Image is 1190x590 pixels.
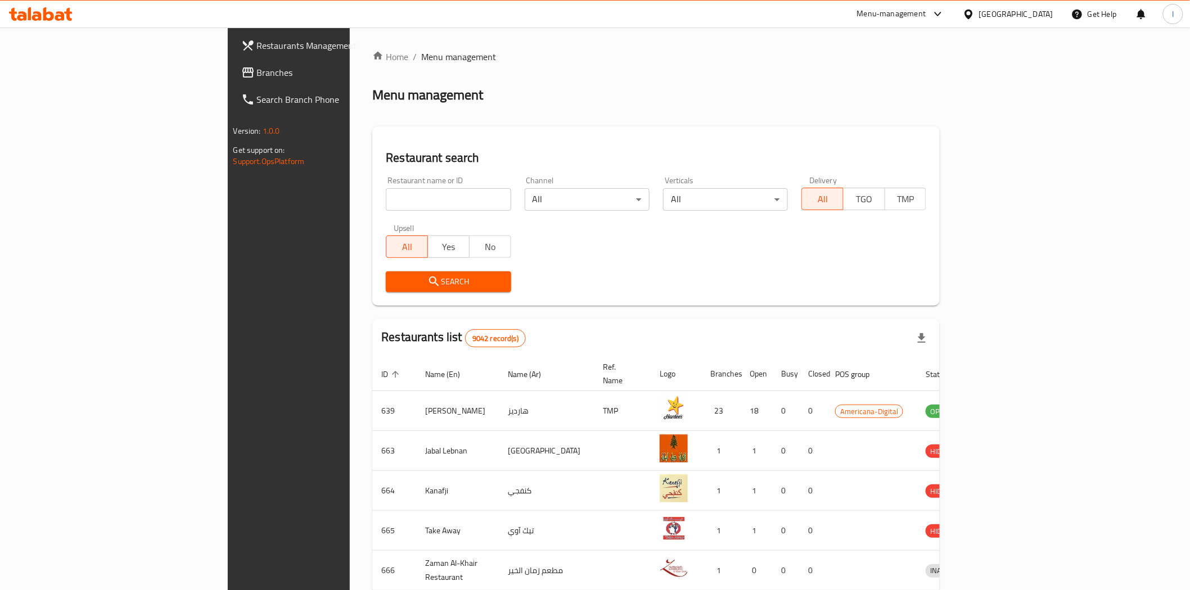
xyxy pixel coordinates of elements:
td: 23 [701,391,741,431]
button: TGO [843,188,885,210]
h2: Restaurant search [386,149,926,166]
a: Support.OpsPlatform [233,154,305,169]
td: 1 [701,431,741,471]
td: [PERSON_NAME] [416,391,499,431]
span: Search [395,275,502,289]
span: INACTIVE [926,564,964,577]
td: 0 [772,471,799,511]
td: Take Away [416,511,499,551]
td: 0 [772,431,799,471]
span: Restaurants Management [257,39,417,52]
th: Busy [772,357,799,391]
nav: breadcrumb [372,50,940,63]
span: Name (En) [425,367,475,381]
td: TMP [594,391,651,431]
span: No [474,239,507,255]
label: Delivery [809,176,837,184]
span: I [1172,8,1174,20]
td: تيك آوي [499,511,594,551]
td: 0 [799,511,826,551]
img: Hardee's [660,394,688,423]
td: 0 [799,391,826,431]
th: Closed [799,357,826,391]
span: TGO [848,191,881,207]
div: Export file [908,325,935,352]
div: [GEOGRAPHIC_DATA] [979,8,1053,20]
td: 1 [741,431,772,471]
th: Branches [701,357,741,391]
td: 1 [701,511,741,551]
td: 0 [772,511,799,551]
td: 1 [741,471,772,511]
span: TMP [890,191,922,207]
span: HIDDEN [926,485,959,498]
div: All [663,188,788,211]
td: 0 [799,471,826,511]
label: Upsell [394,224,414,232]
td: هارديز [499,391,594,431]
div: Menu-management [857,7,926,21]
th: Logo [651,357,701,391]
span: 9042 record(s) [466,333,525,344]
button: TMP [885,188,927,210]
span: Menu management [421,50,496,63]
span: Name (Ar) [508,367,556,381]
a: Branches [232,59,426,86]
button: No [469,235,511,258]
td: Kanafji [416,471,499,511]
a: Restaurants Management [232,32,426,59]
button: All [386,235,428,258]
th: Open [741,357,772,391]
span: HIDDEN [926,445,959,458]
td: Jabal Lebnan [416,431,499,471]
h2: Restaurants list [381,329,526,347]
span: Ref. Name [603,360,637,387]
span: Status [926,367,962,381]
img: Kanafji [660,474,688,502]
td: كنفجي [499,471,594,511]
span: Yes [432,239,465,255]
img: Zaman Al-Khair Restaurant [660,554,688,582]
span: Search Branch Phone [257,93,417,106]
td: 1 [701,471,741,511]
span: OPEN [926,405,953,418]
img: Take Away [660,514,688,542]
span: HIDDEN [926,525,959,538]
span: Americana-Digital [836,405,903,418]
button: Yes [427,235,470,258]
td: 1 [741,511,772,551]
img: Jabal Lebnan [660,434,688,462]
h2: Menu management [372,86,483,104]
div: Total records count [465,329,526,347]
span: All [391,239,423,255]
span: Version: [233,124,261,138]
span: 1.0.0 [263,124,280,138]
input: Search for restaurant name or ID.. [386,188,511,211]
div: INACTIVE [926,564,964,578]
span: ID [381,367,403,381]
a: Search Branch Phone [232,86,426,113]
span: POS group [835,367,884,381]
td: [GEOGRAPHIC_DATA] [499,431,594,471]
button: All [801,188,844,210]
span: Branches [257,66,417,79]
button: Search [386,271,511,292]
div: All [525,188,650,211]
span: Get support on: [233,143,285,157]
td: 18 [741,391,772,431]
span: All [806,191,839,207]
td: 0 [772,391,799,431]
td: 0 [799,431,826,471]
